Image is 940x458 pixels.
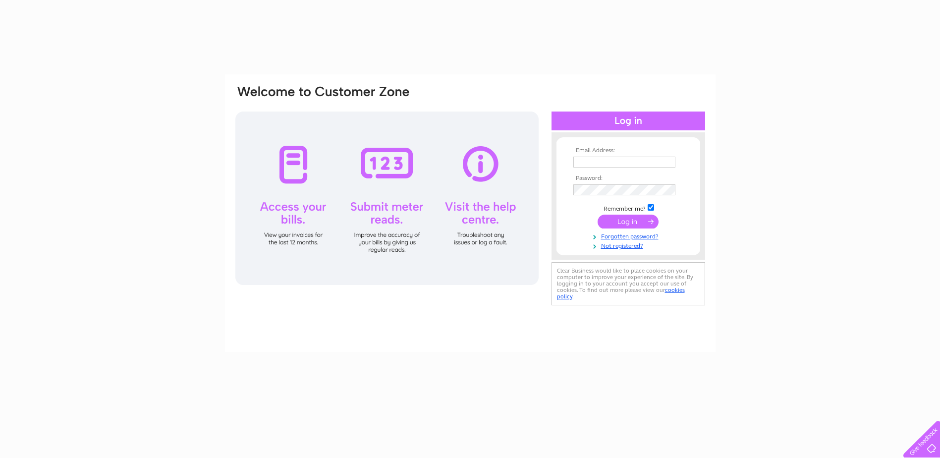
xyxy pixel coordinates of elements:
[571,203,686,213] td: Remember me?
[557,286,685,300] a: cookies policy
[552,262,705,305] div: Clear Business would like to place cookies on your computer to improve your experience of the sit...
[571,175,686,182] th: Password:
[571,147,686,154] th: Email Address:
[573,240,686,250] a: Not registered?
[573,231,686,240] a: Forgotten password?
[598,215,659,229] input: Submit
